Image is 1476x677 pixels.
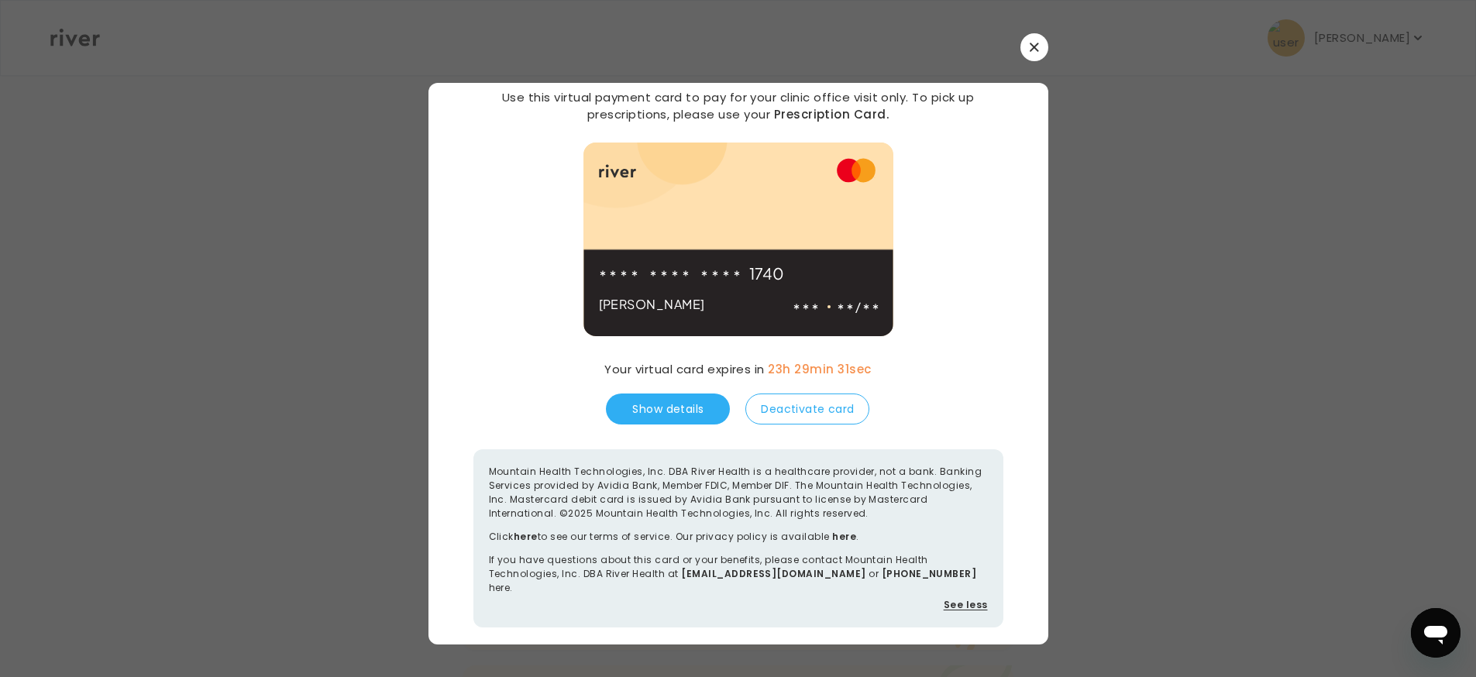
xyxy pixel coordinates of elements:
[514,530,538,543] a: here
[599,294,705,315] p: [PERSON_NAME]
[489,553,988,595] p: If you have questions about this card or your benefits, please contact Mountain Health Technologi...
[589,355,886,384] div: Your virtual card expires in
[768,361,871,377] span: 23h 29min 31sec
[501,89,975,124] p: Use this virtual payment card to pay for your clinic office visit only. To pick up prescriptions,...
[606,393,730,424] button: Show details
[832,530,856,543] a: here
[681,567,865,580] a: [EMAIL_ADDRESS][DOMAIN_NAME]
[489,465,988,521] p: Mountain Health Technologies, Inc. DBA River Health is a healthcare provider, not a bank. Banking...
[944,598,988,612] button: See less
[774,106,889,122] a: Prescription Card.
[1411,608,1461,658] iframe: Button to launch messaging window
[489,530,988,544] p: Click to see our terms of service. Our privacy policy is available .
[882,567,977,580] a: [PHONE_NUMBER]
[745,393,869,424] button: Deactivate card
